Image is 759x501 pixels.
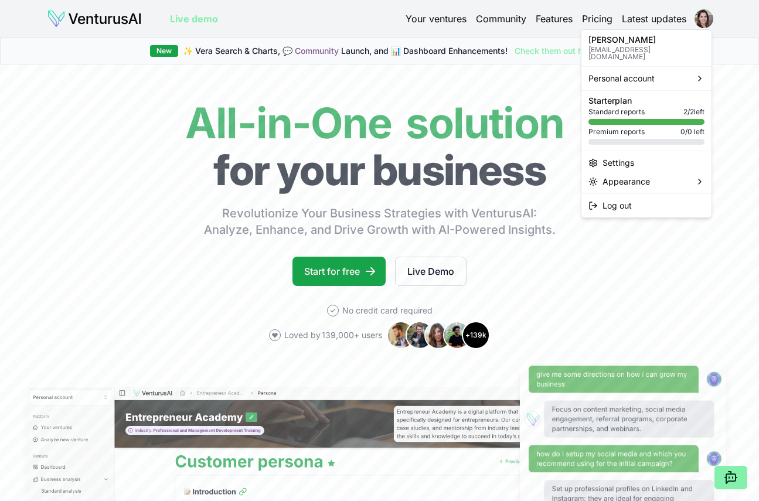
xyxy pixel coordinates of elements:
[588,73,655,84] span: Personal account
[588,46,704,60] p: [EMAIL_ADDRESS][DOMAIN_NAME]
[588,107,645,117] span: Standard reports
[603,176,650,188] span: Appearance
[680,127,704,137] span: 0 / 0 left
[588,127,645,137] span: Premium reports
[588,36,704,44] p: [PERSON_NAME]
[603,200,632,212] span: Log out
[588,97,704,105] p: Starter plan
[683,107,704,117] span: 2 / 2 left
[584,154,709,172] a: Settings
